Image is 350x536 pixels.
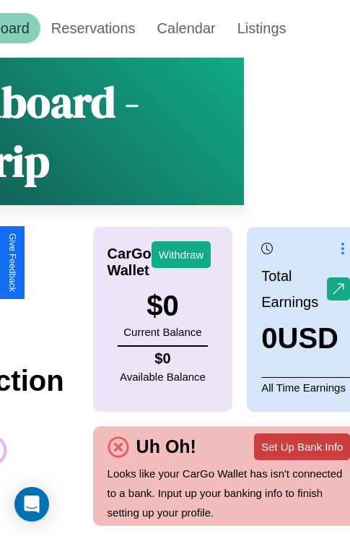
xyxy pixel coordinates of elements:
p: Total Earnings [261,263,327,315]
a: Calendar [146,13,227,43]
h4: Uh Oh! [129,436,204,457]
h3: $ 0 [123,290,201,322]
div: Give Feedback [7,233,17,292]
p: Available Balance [120,367,206,386]
div: Open Intercom Messenger [14,487,49,522]
button: Set Up Bank Info [254,433,350,460]
h3: 0 USD [261,322,350,355]
a: Reservations [40,13,146,43]
h4: $ 0 [120,350,206,367]
button: Withdraw [152,241,211,268]
p: All Time Earnings [261,377,350,397]
p: Current Balance [123,322,201,342]
a: Listings [227,13,297,43]
h4: CarGo Wallet [108,246,152,279]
